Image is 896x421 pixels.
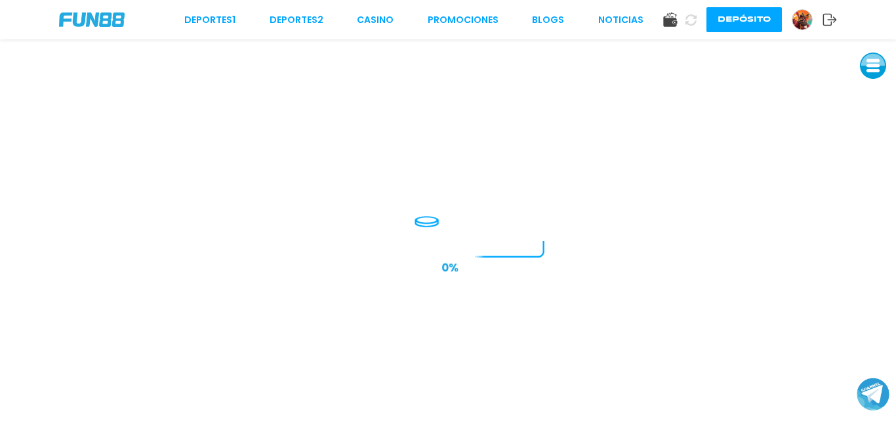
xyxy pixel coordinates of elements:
[357,13,394,27] a: CASINO
[598,13,643,27] a: NOTICIAS
[706,7,782,32] button: Depósito
[59,12,125,27] img: Company Logo
[792,9,823,30] a: Avatar
[792,10,812,30] img: Avatar
[532,13,564,27] a: BLOGS
[857,377,889,411] button: Join telegram channel
[184,13,235,27] a: Deportes1
[428,13,499,27] a: Promociones
[270,13,323,27] a: Deportes2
